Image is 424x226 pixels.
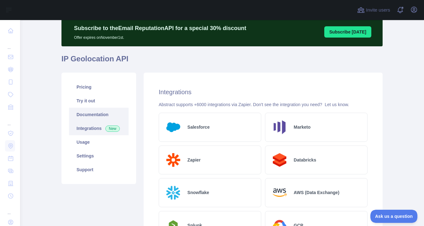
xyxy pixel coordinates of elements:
h2: Databricks [294,157,316,163]
h2: Snowflake [188,189,209,196]
div: ... [5,203,15,215]
a: Support [69,163,129,177]
div: Abstract supports +6000 integrations via Zapier. Don't see the integration you need? [159,101,368,108]
h2: Integrations [159,88,368,96]
a: Integrations New [69,121,129,135]
h1: IP Geolocation API [61,54,383,69]
div: ... [5,114,15,126]
img: Logo [164,118,183,136]
span: Invite users [366,7,390,14]
button: Subscribe [DATE] [324,26,371,38]
a: Usage [69,135,129,149]
img: Logo [270,118,289,136]
button: Invite users [356,5,391,15]
a: Try it out [69,94,129,108]
button: Let us know. [325,101,349,108]
iframe: Toggle Customer Support [370,210,418,223]
p: Subscribe to the Email Reputation API for a special 30 % discount [74,24,246,33]
h2: Marketo [294,124,311,130]
a: Pricing [69,80,129,94]
p: Offer expires on November 1st. [74,33,246,40]
h2: AWS (Data Exchange) [294,189,339,196]
img: Logo [270,183,289,202]
a: Settings [69,149,129,163]
span: New [105,126,120,132]
div: ... [5,38,15,50]
img: Logo [164,183,183,202]
a: Documentation [69,108,129,121]
img: Logo [270,151,289,169]
img: Logo [164,151,183,169]
h2: Zapier [188,157,201,163]
h2: Salesforce [188,124,210,130]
